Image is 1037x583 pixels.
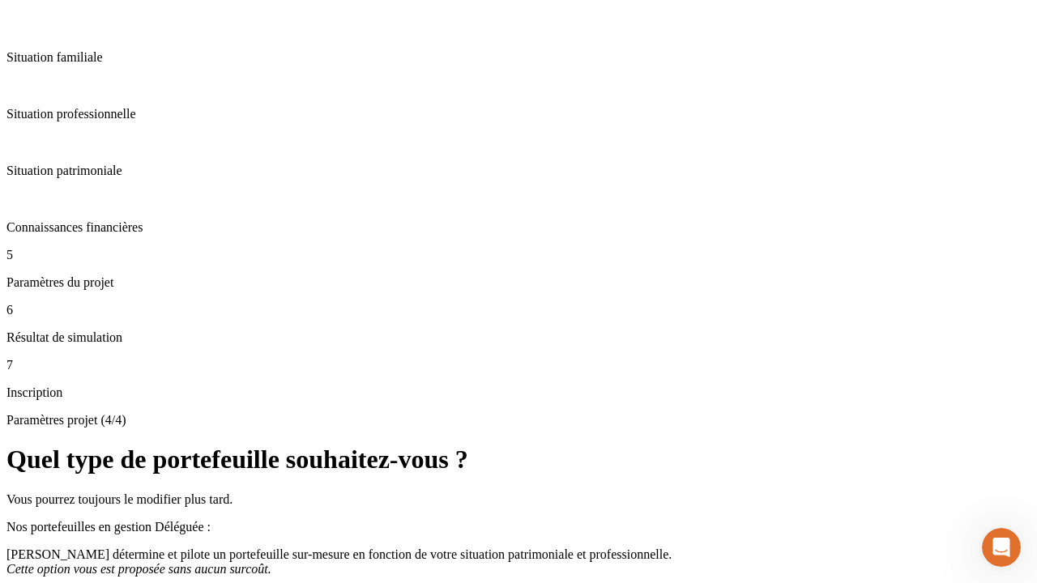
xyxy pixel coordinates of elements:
p: Paramètres projet (4/4) [6,413,1031,428]
span: Cette option vous est proposée sans aucun surcoût. [6,562,271,576]
p: Vous pourrez toujours le modifier plus tard. [6,492,1031,507]
p: 7 [6,358,1031,372]
h1: Quel type de portefeuille souhaitez-vous ? [6,445,1031,474]
p: Résultat de simulation [6,330,1031,345]
p: 5 [6,248,1031,262]
p: Situation familiale [6,50,1031,65]
p: Situation patrimoniale [6,164,1031,178]
p: Paramètres du projet [6,275,1031,290]
iframe: Intercom live chat [982,528,1021,567]
p: Inscription [6,385,1031,400]
p: Situation professionnelle [6,107,1031,121]
p: 6 [6,303,1031,317]
p: Nos portefeuilles en gestion Déléguée : [6,520,1031,534]
span: [PERSON_NAME] détermine et pilote un portefeuille sur-mesure en fonction de votre situation patri... [6,547,672,561]
p: Connaissances financières [6,220,1031,235]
